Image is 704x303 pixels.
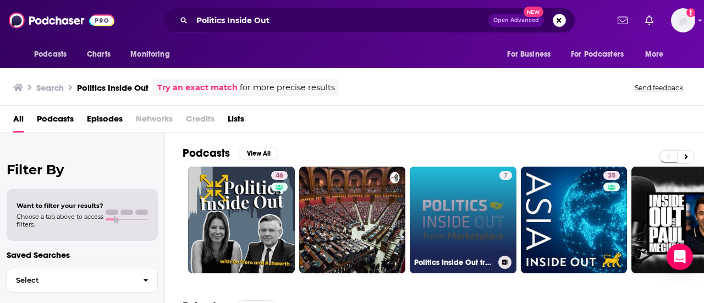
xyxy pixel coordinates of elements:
[26,44,81,65] button: open menu
[228,110,244,133] a: Lists
[9,10,114,31] img: Podchaser - Follow, Share and Rate Podcasts
[271,171,288,180] a: 46
[192,12,488,29] input: Search podcasts, credits, & more...
[521,167,628,273] a: 35
[16,213,103,228] span: Choose a tab above to access filters.
[671,8,695,32] img: User Profile
[37,110,74,133] a: Podcasts
[499,44,564,65] button: open menu
[123,44,184,65] button: open menu
[16,202,103,210] span: Want to filter your results?
[571,47,624,62] span: For Podcasters
[671,8,695,32] button: Show profile menu
[7,277,134,284] span: Select
[414,258,494,267] h3: Politics Inside Out from Marketplace
[488,14,544,27] button: Open AdvancedNew
[183,146,278,160] a: PodcastsView All
[7,162,158,178] h2: Filter By
[564,44,640,65] button: open menu
[130,47,169,62] span: Monitoring
[162,8,575,33] div: Search podcasts, credits, & more...
[637,44,678,65] button: open menu
[87,47,111,62] span: Charts
[504,170,508,181] span: 7
[34,47,67,62] span: Podcasts
[493,18,539,23] span: Open Advanced
[499,171,512,180] a: 7
[183,146,230,160] h2: Podcasts
[410,167,516,273] a: 7Politics Inside Out from Marketplace
[613,11,632,30] a: Show notifications dropdown
[524,7,543,17] span: New
[671,8,695,32] span: Logged in as AtriaBooks
[603,171,620,180] a: 35
[686,8,695,17] svg: Add a profile image
[276,170,283,181] span: 46
[7,268,158,293] button: Select
[157,81,238,94] a: Try an exact match
[13,110,24,133] a: All
[667,244,693,270] div: Open Intercom Messenger
[631,83,686,92] button: Send feedback
[641,11,658,30] a: Show notifications dropdown
[80,44,117,65] a: Charts
[507,47,551,62] span: For Business
[87,110,123,133] a: Episodes
[7,250,158,260] p: Saved Searches
[136,110,173,133] span: Networks
[645,47,664,62] span: More
[240,81,335,94] span: for more precise results
[36,82,64,93] h3: Search
[239,147,278,160] button: View All
[186,110,215,133] span: Credits
[608,170,615,181] span: 35
[188,167,295,273] a: 46
[77,82,148,93] h3: Politics Inside Out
